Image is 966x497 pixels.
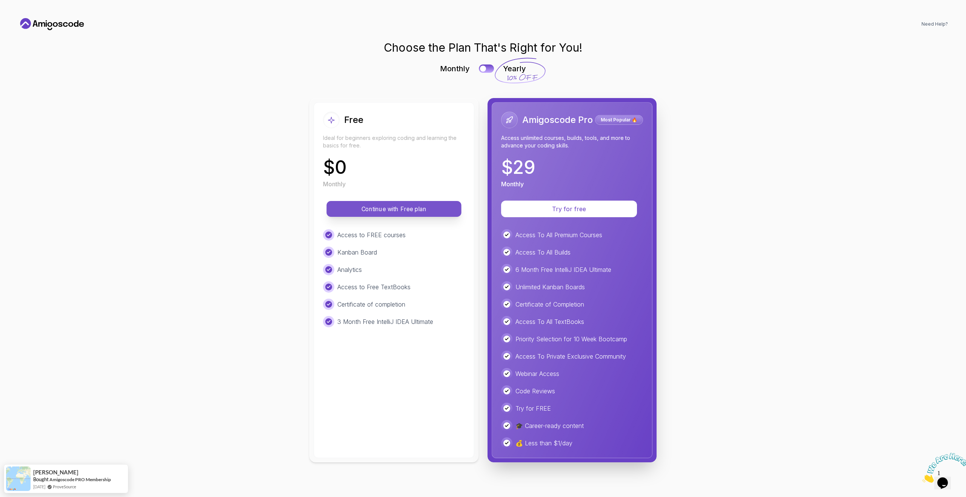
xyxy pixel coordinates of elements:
[344,114,363,126] h2: Free
[3,3,50,33] img: Chat attention grabber
[921,21,948,27] a: Need Help?
[515,300,584,309] p: Certificate of Completion
[515,334,627,344] p: Priority Selection for 10 Week Bootcamp
[53,483,76,490] a: ProveSource
[33,476,49,482] span: Bought
[337,248,377,257] p: Kanban Board
[515,282,585,291] p: Unlimited Kanban Boards
[337,282,411,291] p: Access to Free TextBooks
[3,3,6,9] span: 1
[18,18,86,30] a: Home link
[515,317,584,326] p: Access To All TextBooks
[515,248,571,257] p: Access To All Builds
[919,450,966,486] iframe: chat widget
[337,230,406,239] p: Access to FREE courses
[515,439,572,448] p: 💰 Less than $1/day
[501,134,643,149] p: Access unlimited courses, builds, tools, and more to advance your coding skills.
[510,204,628,213] p: Try for free
[337,300,405,309] p: Certificate of completion
[515,352,626,361] p: Access To Private Exclusive Community
[515,369,559,378] p: Webinar Access
[501,201,637,217] button: Try for free
[33,483,45,490] span: [DATE]
[515,265,611,274] p: 6 Month Free IntelliJ IDEA Ultimate
[335,205,453,213] p: Continue with Free plan
[515,421,584,430] p: 🎓 Career-ready content
[384,41,582,54] h1: Choose the Plan That's Right for You!
[522,114,593,126] h2: Amigoscode Pro
[596,116,642,124] p: Most Popular 🔥
[337,317,433,326] p: 3 Month Free IntelliJ IDEA Ultimate
[326,201,461,217] button: Continue with Free plan
[49,477,111,482] a: Amigoscode PRO Membership
[440,63,470,74] p: Monthly
[501,179,524,189] p: Monthly
[6,466,31,491] img: provesource social proof notification image
[337,265,362,274] p: Analytics
[323,134,465,149] p: Ideal for beginners exploring coding and learning the basics for free.
[515,404,551,413] p: Try for FREE
[33,469,78,476] span: [PERSON_NAME]
[515,230,602,239] p: Access To All Premium Courses
[323,158,347,176] p: $ 0
[501,158,535,176] p: $ 29
[323,179,346,189] p: Monthly
[515,387,555,396] p: Code Reviews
